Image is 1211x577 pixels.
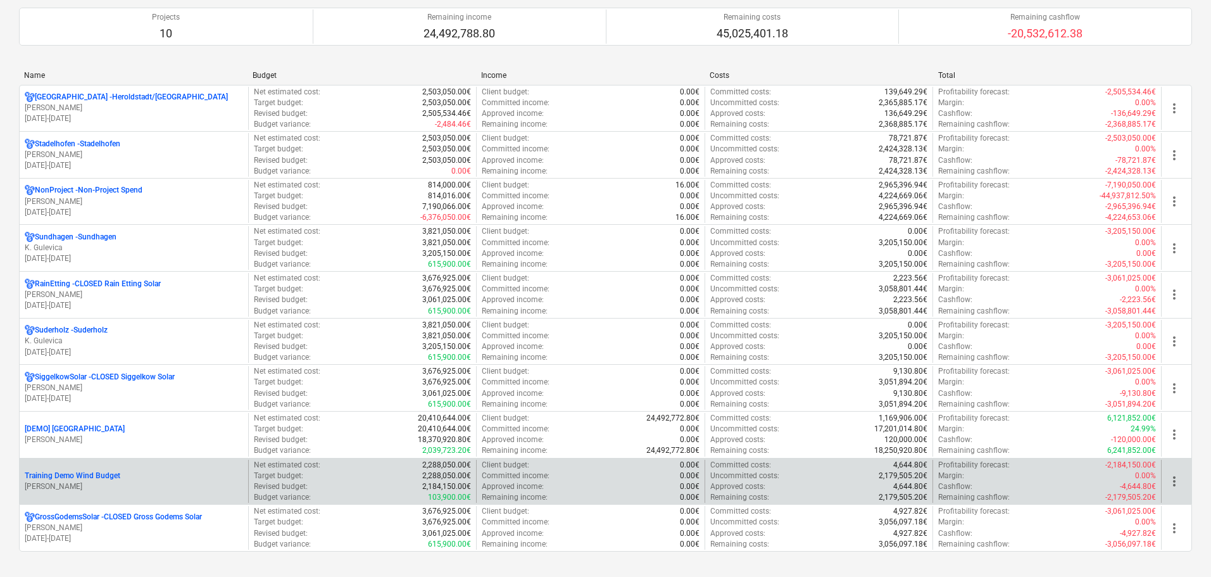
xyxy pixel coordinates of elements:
p: Margin : [938,98,964,108]
p: -3,205,150.00€ [1105,320,1156,331]
p: Committed income : [482,238,549,248]
p: Target budget : [254,98,303,108]
div: Budget [253,71,471,80]
p: Remaining costs : [710,352,769,363]
p: Committed income : [482,284,549,295]
p: Committed costs : [710,226,771,237]
p: Profitability forecast : [938,366,1010,377]
p: Uncommitted costs : [710,98,779,108]
p: Remaining income : [482,352,548,363]
p: 4,224,669.06€ [879,212,927,223]
p: -3,051,894.20€ [1105,399,1156,410]
p: -3,061,025.00€ [1105,366,1156,377]
p: 2,424,328.13€ [879,166,927,177]
p: Uncommitted costs : [710,377,779,388]
p: 3,205,150.00€ [879,331,927,341]
p: [PERSON_NAME] [25,149,243,160]
p: [DATE] - [DATE] [25,347,243,358]
p: 3,821,050.00€ [422,226,471,237]
p: 0.00% [1135,98,1156,108]
p: Client budget : [482,133,529,144]
p: -3,205,150.00€ [1105,259,1156,270]
p: Remaining costs : [710,399,769,410]
p: [PERSON_NAME] [25,481,243,492]
p: 0.00€ [680,191,700,201]
p: Remaining income : [482,399,548,410]
p: Uncommitted costs : [710,144,779,155]
p: 615,900.00€ [428,306,471,317]
span: more_vert [1167,334,1182,349]
p: Target budget : [254,238,303,248]
p: [GEOGRAPHIC_DATA] - Heroldstadt/[GEOGRAPHIC_DATA] [35,92,228,103]
p: 3,061,025.00€ [422,388,471,399]
p: Revised budget : [254,388,308,399]
p: Budget variance : [254,119,311,130]
p: Profitability forecast : [938,133,1010,144]
p: NonProject - Non-Project Spend [35,185,142,196]
p: Budget variance : [254,352,311,363]
p: 3,051,894.20€ [879,399,927,410]
p: -3,205,150.00€ [1105,352,1156,363]
p: Target budget : [254,377,303,388]
p: 9,130.80€ [893,388,927,399]
p: Approved costs : [710,295,765,305]
p: Remaining cashflow : [938,166,1010,177]
p: Approved costs : [710,201,765,212]
p: 0.00€ [680,201,700,212]
p: 2,223.56€ [893,295,927,305]
p: -3,205,150.00€ [1105,226,1156,237]
p: Target budget : [254,144,303,155]
p: 0.00€ [680,144,700,155]
p: Approved costs : [710,341,765,352]
div: Total [938,71,1157,80]
p: Profitability forecast : [938,413,1010,424]
p: -9,130.80€ [1120,388,1156,399]
p: 0.00€ [680,352,700,363]
p: 2,965,396.94€ [879,201,927,212]
span: more_vert [1167,101,1182,116]
p: Committed income : [482,331,549,341]
p: 7,190,066.00€ [422,201,471,212]
p: Approved income : [482,201,544,212]
p: Cashflow : [938,295,972,305]
p: Net estimated cost : [254,87,320,98]
p: Suderholz - Suderholz [35,325,108,336]
p: Revised budget : [254,248,308,259]
p: 0.00% [1135,284,1156,295]
p: 45,025,401.18 [717,26,788,41]
p: Margin : [938,144,964,155]
p: Committed costs : [710,180,771,191]
p: 0.00% [1135,238,1156,248]
p: Uncommitted costs : [710,284,779,295]
p: Net estimated cost : [254,413,320,424]
p: 78,721.87€ [889,133,927,144]
p: -2,223.56€ [1120,295,1156,305]
p: 3,058,801.44€ [879,284,927,295]
p: 615,900.00€ [428,259,471,270]
p: [DATE] - [DATE] [25,393,243,404]
p: Remaining costs : [710,166,769,177]
p: 2,503,050.00€ [422,87,471,98]
p: 0.00€ [680,119,700,130]
p: Remaining income : [482,119,548,130]
iframe: Chat Widget [1148,516,1211,577]
p: Sundhagen - Sundhagen [35,232,116,243]
p: 16.00€ [675,180,700,191]
p: 0.00€ [680,155,700,166]
p: -2,965,396.94€ [1105,201,1156,212]
p: Client budget : [482,413,529,424]
p: Uncommitted costs : [710,191,779,201]
p: RainEtting - CLOSED Rain Etting Solar [35,279,161,289]
p: 24,492,772.80€ [646,413,700,424]
p: 2,505,534.46€ [422,108,471,119]
p: -3,058,801.44€ [1105,306,1156,317]
p: 0.00€ [680,98,700,108]
p: 0.00€ [680,284,700,295]
p: 3,821,050.00€ [422,331,471,341]
p: 2,503,050.00€ [422,133,471,144]
p: Committed costs : [710,320,771,331]
div: RainEtting -CLOSED Rain Etting Solar[PERSON_NAME][DATE]-[DATE] [25,279,243,311]
p: -44,937,812.50% [1100,191,1156,201]
p: K. Gulevica [25,243,243,253]
p: -3,061,025.00€ [1105,273,1156,284]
